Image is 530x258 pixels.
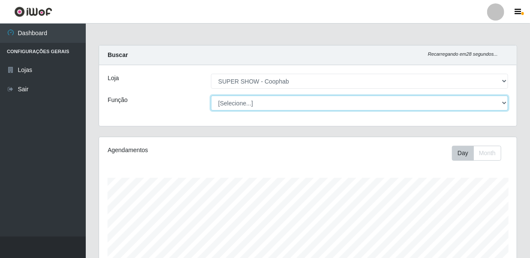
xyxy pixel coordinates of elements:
[452,146,474,161] button: Day
[452,146,501,161] div: First group
[108,96,128,105] label: Função
[428,51,498,57] i: Recarregando em 28 segundos...
[108,74,119,83] label: Loja
[473,146,501,161] button: Month
[452,146,508,161] div: Toolbar with button groups
[108,146,267,155] div: Agendamentos
[108,51,128,58] strong: Buscar
[14,6,52,17] img: CoreUI Logo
